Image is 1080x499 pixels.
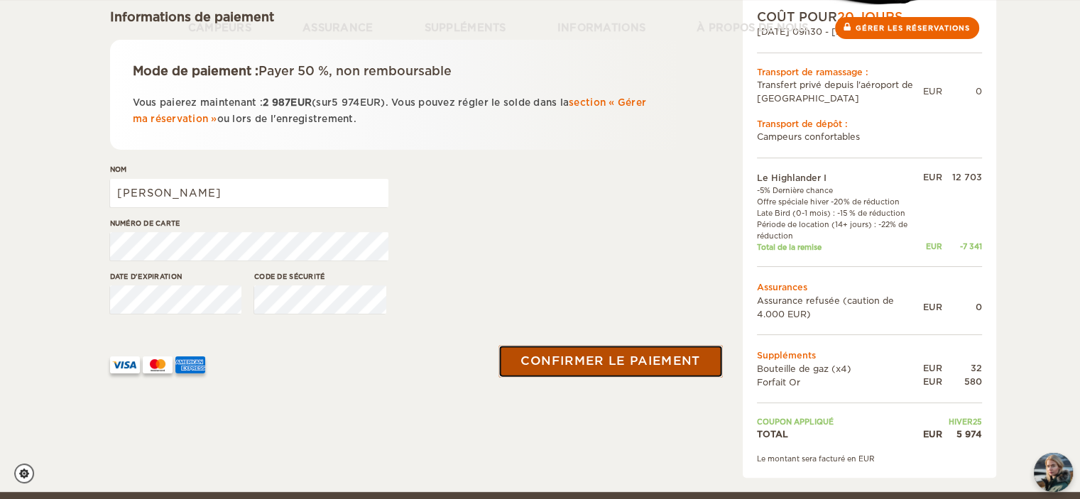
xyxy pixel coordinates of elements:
font: EUR [290,97,312,108]
font: Code de sécurité [254,273,324,280]
font: EUR [923,429,942,439]
font: (sur [312,97,332,108]
font: ou lors de l'enregistrement. [217,114,356,124]
button: chat-button [1034,453,1073,492]
font: Transport de ramassage : [757,67,868,77]
button: Confirmer le paiement [499,346,723,378]
font: EUR [923,86,942,97]
font: Période de location (14+ jours) : -22% de réduction [757,220,907,240]
font: Transfert privé depuis l'aéroport de [GEOGRAPHIC_DATA] [757,79,913,104]
font: Late Bird (0-1 mois) : -15 % de réduction [757,209,905,217]
font: 0 [976,86,982,97]
font: Bouteille de gaz (x4) [757,363,851,374]
font: Total de la remise [757,243,822,251]
font: Payer 50 %, non remboursable [258,64,452,78]
font: EUR [923,376,942,387]
a: Paramètres des cookies [14,464,43,483]
font: Campeurs confortables [757,131,860,142]
font: Suppléments [757,350,816,361]
font: Forfait Or [757,377,800,388]
font: Assurance [302,22,373,33]
font: Assurance refusée (caution de 4.000 EUR) [757,295,894,319]
font: 32 [971,363,982,373]
font: -7 341 [960,242,982,251]
img: VISA [110,356,140,373]
font: Transport de dépôt : [757,119,848,129]
font: HIVER25 [949,418,982,427]
font: 5 974 [332,97,359,108]
font: Informations [557,22,645,33]
img: AMEX [175,356,205,373]
font: EUR [359,97,381,108]
font: EUR [923,302,942,312]
font: À propos de nous [697,22,808,33]
font: Assurances [757,282,807,292]
font: Numéro de carte [110,219,180,227]
font: -5% Dernière chance [757,186,833,194]
font: Le montant sera facturé en EUR [757,454,875,463]
font: Coupon appliqué [757,418,834,427]
font: ). Vous pouvez régler le solde dans la [381,97,569,108]
font: EUR [923,172,942,182]
font: 580 [964,376,982,387]
font: Vous paierez maintenant : [133,97,263,108]
font: 0 [976,302,982,312]
img: MasterCard [143,356,173,373]
font: Mode de paiement : [133,64,258,78]
img: Freyja at Cozy Campers [1034,453,1073,492]
a: section « Gérer ma réservation » [133,97,647,124]
font: Date d'expiration [110,273,182,280]
font: 12 703 [952,172,982,182]
font: EUR [926,242,942,251]
font: Suppléments [425,22,506,33]
font: Gérer les réservations [856,24,970,32]
font: TOTAL [757,429,788,440]
font: 5 974 [956,429,982,439]
font: Offre spéciale hiver -20% de réduction [757,197,900,206]
font: EUR [923,363,942,373]
a: Gérer les réservations [835,17,979,39]
font: 2 987 [263,97,290,108]
font: Confirmer le paiement [520,354,700,368]
font: Campeurs [188,22,251,33]
font: Nom [110,165,127,173]
font: Le Highlander I [757,172,827,183]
